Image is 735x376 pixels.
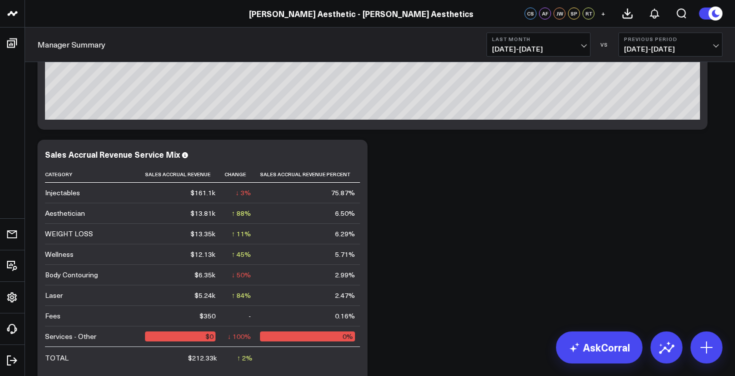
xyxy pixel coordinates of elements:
div: JW [553,8,565,20]
span: [DATE] - [DATE] [492,45,585,53]
div: 6.50% [335,208,355,218]
div: ↓ 50% [231,270,251,280]
div: RT [582,8,594,20]
div: Services - Other [45,331,96,341]
div: 2.99% [335,270,355,280]
div: CS [524,8,536,20]
div: $13.35k [190,229,215,239]
div: TOTAL [45,353,68,363]
th: Sales Accrual Revenue Percent [260,166,364,183]
div: 0.16% [335,311,355,321]
div: Sales Accrual Revenue Service Mix [45,149,180,160]
div: Body Contouring [45,270,98,280]
div: ↑ 2% [237,353,252,363]
div: $212.33k [188,353,217,363]
span: + [601,10,605,17]
div: 6.29% [335,229,355,239]
div: Fees [45,311,60,321]
div: $6.35k [194,270,215,280]
th: Change [224,166,260,183]
b: Last Month [492,36,585,42]
div: $5.24k [194,290,215,300]
th: Category [45,166,145,183]
div: VS [595,42,613,48]
div: $161.1k [190,188,215,198]
th: Sales Accrual Revenue [145,166,224,183]
div: Aesthetician [45,208,85,218]
button: + [597,8,609,20]
div: ↑ 11% [231,229,251,239]
div: Injectables [45,188,80,198]
div: ↑ 88% [231,208,251,218]
a: AskCorral [556,331,642,363]
div: ↓ 100% [227,331,251,341]
div: AF [539,8,551,20]
div: 75.87% [331,188,355,198]
button: Previous Period[DATE]-[DATE] [618,33,722,57]
div: ↑ 45% [231,249,251,259]
div: Laser [45,290,63,300]
div: $12.13k [190,249,215,259]
div: 2.47% [335,290,355,300]
div: ↑ 84% [231,290,251,300]
div: WEIGHT LOSS [45,229,93,239]
div: SP [568,8,580,20]
div: 0% [260,331,355,341]
a: Manager Summary [37,39,105,50]
b: Previous Period [624,36,717,42]
div: $0 [145,331,215,341]
div: $350 [199,311,215,321]
div: ↓ 3% [235,188,251,198]
div: - [248,311,251,321]
div: 5.71% [335,249,355,259]
span: [DATE] - [DATE] [624,45,717,53]
div: Wellness [45,249,73,259]
button: Last Month[DATE]-[DATE] [486,33,590,57]
a: [PERSON_NAME] Aesthetic - [PERSON_NAME] Aesthetics [249,8,473,19]
div: $13.81k [190,208,215,218]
